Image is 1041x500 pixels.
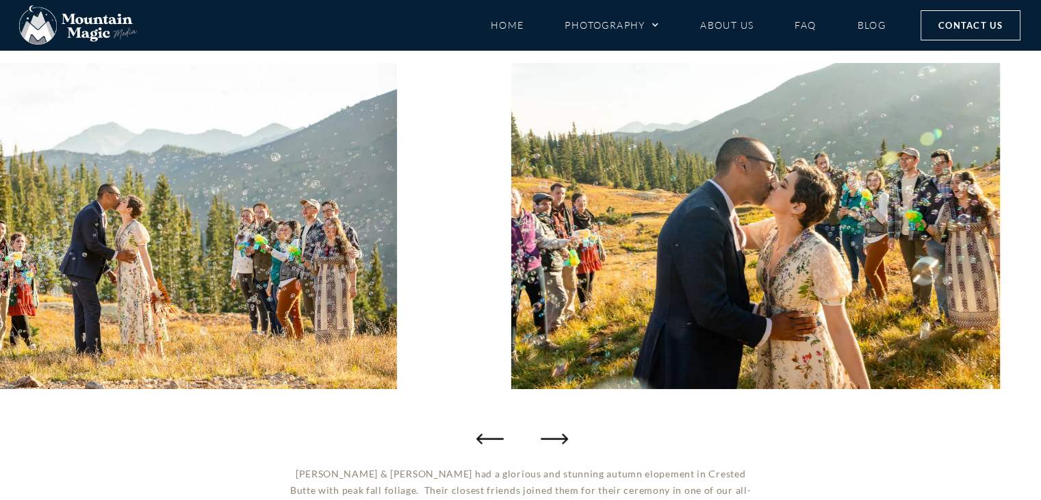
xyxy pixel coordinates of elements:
[938,18,1003,33] span: Contact Us
[538,425,565,452] div: Next slide
[511,63,1000,389] img: Paradise Divide Loop adventure instead vow of the wild outlovers vows Crested Butte photographer ...
[476,425,504,452] div: Previous slide
[491,13,524,37] a: Home
[511,63,1000,389] div: 71 / 78
[700,13,754,37] a: About Us
[857,13,886,37] a: Blog
[565,13,659,37] a: Photography
[19,5,137,45] img: Mountain Magic Media photography logo Crested Butte Photographer
[491,13,886,37] nav: Menu
[921,10,1020,40] a: Contact Us
[795,13,816,37] a: FAQ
